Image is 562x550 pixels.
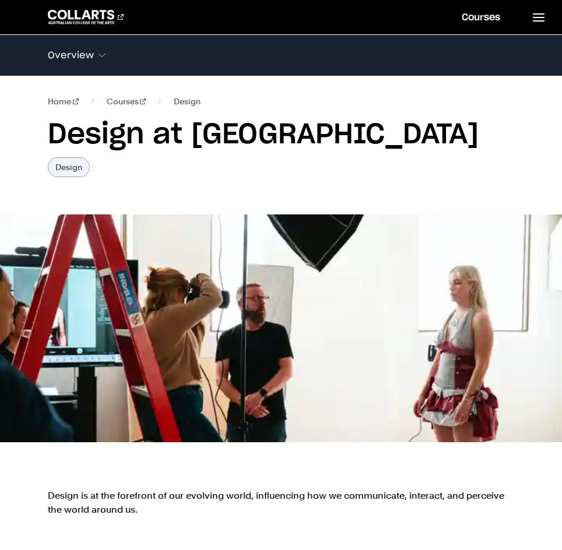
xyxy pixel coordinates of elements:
[48,157,90,177] p: Design
[48,94,79,108] a: Home
[107,94,146,108] a: Courses
[48,10,124,24] div: Go to homepage
[48,118,514,153] h1: Design at [GEOGRAPHIC_DATA]
[48,43,514,68] button: Overview
[48,489,514,517] p: Design is at the forefront of our evolving world, influencing how we communicate, interact, and p...
[48,50,94,61] span: Overview
[174,94,201,108] span: Design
